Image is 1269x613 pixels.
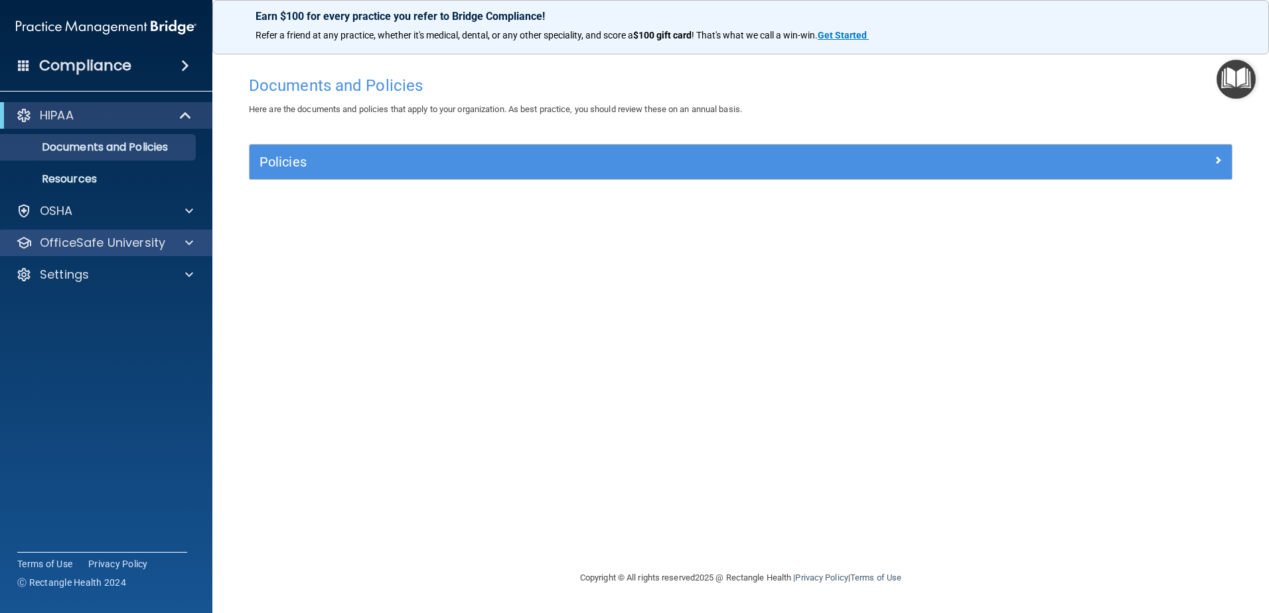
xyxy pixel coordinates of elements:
[88,557,148,571] a: Privacy Policy
[256,10,1226,23] p: Earn $100 for every practice you refer to Bridge Compliance!
[692,30,818,40] span: ! That's what we call a win-win.
[818,30,869,40] a: Get Started
[40,107,74,123] p: HIPAA
[498,557,983,599] div: Copyright © All rights reserved 2025 @ Rectangle Health | |
[16,267,193,283] a: Settings
[818,30,867,40] strong: Get Started
[9,172,190,186] p: Resources
[40,203,73,219] p: OSHA
[40,235,165,251] p: OfficeSafe University
[9,141,190,154] p: Documents and Policies
[1217,60,1256,99] button: Open Resource Center
[249,77,1232,94] h4: Documents and Policies
[260,151,1222,172] a: Policies
[17,557,72,571] a: Terms of Use
[249,104,742,114] span: Here are the documents and policies that apply to your organization. As best practice, you should...
[795,573,848,582] a: Privacy Policy
[850,573,901,582] a: Terms of Use
[16,235,193,251] a: OfficeSafe University
[39,56,131,75] h4: Compliance
[256,30,633,40] span: Refer a friend at any practice, whether it's medical, dental, or any other speciality, and score a
[17,576,126,589] span: Ⓒ Rectangle Health 2024
[260,155,976,169] h5: Policies
[40,267,89,283] p: Settings
[633,30,692,40] strong: $100 gift card
[16,203,193,219] a: OSHA
[16,107,192,123] a: HIPAA
[16,14,196,40] img: PMB logo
